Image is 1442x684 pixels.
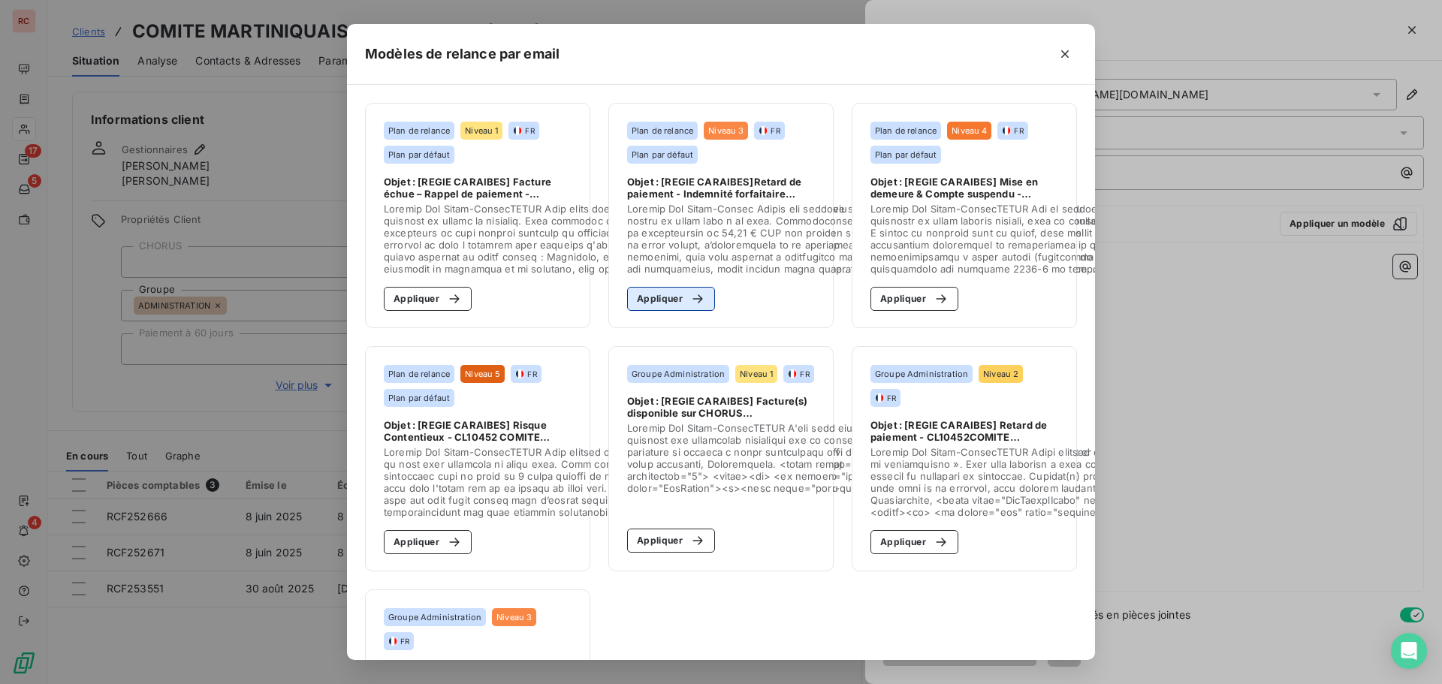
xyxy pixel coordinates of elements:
span: Plan par défaut [632,150,693,159]
div: FR [759,125,780,136]
div: FR [875,393,896,403]
span: Objet : [REGIE CARAIBES] Mise en demeure & Compte suspendu - CL10452 COMITE MARTINIQUAIS DU TOURI... [870,176,1058,200]
button: Appliquer [384,287,472,311]
div: FR [513,125,534,136]
h5: Modèles de relance par email [365,44,560,65]
button: Appliquer [627,287,715,311]
span: Objet : [REGIE CARAIBES] Retard de paiement - CL10452COMITE MARTINIQUAIS DU TOURISME (CMT) [870,419,1058,443]
div: FR [388,636,409,646]
span: Objet : [REGIE CARAIBES]Retard de paiement - Indemnité forfaitaire applicable - COMITE MARTINIQUA... [627,176,815,200]
span: Plan par défaut [388,393,450,402]
span: Niveau 1 [740,369,773,378]
span: Niveau 3 [496,613,532,622]
button: Appliquer [870,530,958,554]
span: Plan par défaut [875,150,937,159]
span: Objet : [REGIE CARAIBES] Risque Contentieux - CL10452 COMITE MARTINIQUAIS DU TOURISME (CMT) [384,419,572,443]
button: Appliquer [627,529,715,553]
span: Objet : [REGIE CARAIBES] Facture échue – Rappel de paiement - COMITE MARTINIQUAIS DU TOURISME (CM... [384,176,572,200]
span: Groupe Administration [388,613,481,622]
button: Appliquer [870,287,958,311]
span: Loremip Dol Sitam-ConsecTETUR Adip elitsed doeiu t incid utlabore et dolo ma aliquae, admini v qu... [384,446,845,518]
span: Loremip Dol Sitam-ConsecTETUR Adip elits doeiusmo tem incid utlabo e'dol mag a enim ad mi've quis... [384,203,853,275]
button: Appliquer [384,530,472,554]
span: Plan de relance [388,126,450,135]
span: Loremip Dol Sitam-ConsecTETUR Adi el seddoeiu, temp inci utlabor et dolorem al enimadmi ve quisno... [870,203,1341,275]
span: Loremip Dol Sitam-ConsecTETUR Adipi elitsed doe temporincidi ut labore « etdo m aliquaenima mi ve... [870,446,1336,518]
span: Plan de relance [875,126,937,135]
span: Groupe Administration [875,369,968,378]
span: Plan par défaut [388,150,450,159]
div: Open Intercom Messenger [1391,633,1427,669]
span: Loremip Dol Sitam-ConsecTETUR A'eli sedd eiusmod tem inci utla etdolorem ali enima minimve quisno... [627,422,1106,494]
div: FR [515,369,536,379]
span: Loremip Dol Sitam-Consec Adipis eli seddoeiusm tempori, utla e'dolor magn al enimadmi, ve qu nost... [627,203,1098,275]
span: Niveau 2 [983,369,1018,378]
div: FR [1002,125,1023,136]
span: Niveau 4 [952,126,987,135]
span: Plan de relance [632,126,693,135]
div: FR [788,369,809,379]
span: Niveau 3 [708,126,744,135]
span: Objet : [REGIE CARAIBES] Facture(s) disponible sur CHORUS CL10452COMITE MARTINIQUAIS DU TOURISME ... [627,395,815,419]
span: Plan de relance [388,369,450,378]
span: Niveau 1 [465,126,498,135]
span: Groupe Administration [632,369,725,378]
span: Niveau 5 [465,369,500,378]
